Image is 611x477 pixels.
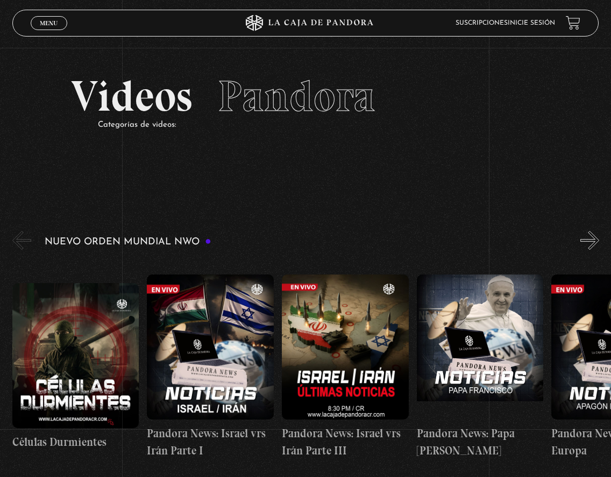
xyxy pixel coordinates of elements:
span: Pandora [218,70,375,122]
h4: Pandora News: Papa [PERSON_NAME] [417,425,544,459]
h2: Videos [71,75,540,118]
p: Categorías de videos: [98,118,540,132]
button: Next [580,231,599,250]
a: Inicie sesión [508,20,555,26]
span: Menu [40,20,58,26]
h4: Pandora News: Israel vrs Irán Parte III [282,425,409,459]
a: View your shopping cart [566,16,580,30]
a: Pandora News: Israel vrs Irán Parte I [147,258,274,476]
a: Pandora News: Papa [PERSON_NAME] [417,258,544,476]
a: Pandora News: Israel vrs Irán Parte III [282,258,409,476]
h4: Pandora News: Israel vrs Irán Parte I [147,425,274,459]
button: Previous [12,231,31,250]
a: Células Durmientes [12,258,139,476]
h3: Nuevo Orden Mundial NWO [45,237,211,247]
a: Suscripciones [456,20,508,26]
h4: Células Durmientes [12,433,139,451]
span: Cerrar [37,29,62,37]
